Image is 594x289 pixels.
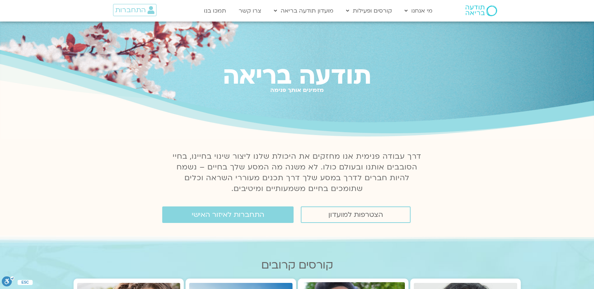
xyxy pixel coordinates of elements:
[115,6,146,14] span: התחברות
[235,4,265,18] a: צרו קשר
[270,4,337,18] a: מועדון תודעה בריאה
[200,4,230,18] a: תמכו בנו
[169,151,426,194] p: דרך עבודה פנימית אנו מחזקים את היכולת שלנו ליצור שינוי בחיינו, בחיי הסובבים אותנו ובעולם כולו. לא...
[113,4,156,16] a: התחברות
[466,5,497,16] img: תודעה בריאה
[401,4,436,18] a: מי אנחנו
[328,211,383,219] span: הצטרפות למועדון
[162,206,294,223] a: התחברות לאיזור האישי
[342,4,396,18] a: קורסים ופעילות
[192,211,264,219] span: התחברות לאיזור האישי
[74,259,521,271] h2: קורסים קרובים
[301,206,411,223] a: הצטרפות למועדון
